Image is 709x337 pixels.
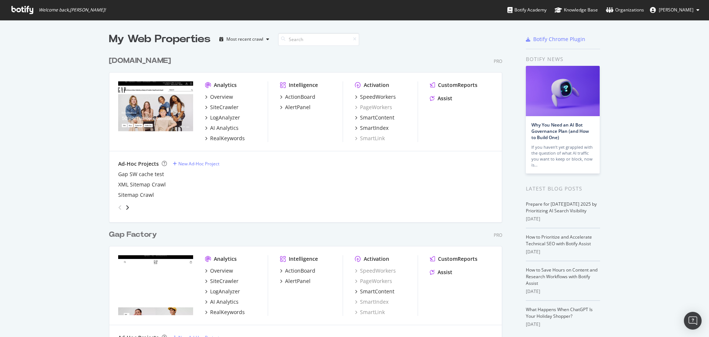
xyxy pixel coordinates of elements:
[205,114,240,121] a: LogAnalyzer
[205,277,239,285] a: SiteCrawler
[289,255,318,263] div: Intelligence
[178,161,219,167] div: New Ad-Hoc Project
[205,124,239,132] a: AI Analytics
[109,55,171,66] div: [DOMAIN_NAME]
[214,81,237,89] div: Analytics
[438,81,477,89] div: CustomReports
[118,160,159,168] div: Ad-Hoc Projects
[364,81,389,89] div: Activation
[430,269,452,276] a: Assist
[526,55,600,63] div: Botify news
[118,191,154,199] a: Sitemap Crawl
[118,171,164,178] a: Gap SW cache test
[205,135,245,142] a: RealKeywords
[659,7,693,13] span: Janette Fuentes
[494,232,502,238] div: Pro
[355,267,396,274] a: SpeedWorkers
[526,36,585,43] a: Botify Chrome Plugin
[355,309,385,316] a: SmartLink
[526,185,600,193] div: Latest Blog Posts
[355,93,396,101] a: SpeedWorkers
[285,277,311,285] div: AlertPanel
[430,255,477,263] a: CustomReports
[531,122,589,141] a: Why You Need an AI Bot Governance Plan (and How to Build One)
[205,288,240,295] a: LogAnalyzer
[285,104,311,111] div: AlertPanel
[210,124,239,132] div: AI Analytics
[430,81,477,89] a: CustomReports
[205,309,245,316] a: RealKeywords
[280,277,311,285] a: AlertPanel
[526,66,600,116] img: Why You Need an AI Bot Governance Plan (and How to Build One)
[355,288,394,295] a: SmartContent
[355,298,388,306] a: SmartIndex
[355,114,394,121] a: SmartContent
[118,255,193,315] img: Gapfactory.com
[355,124,388,132] a: SmartIndex
[210,135,245,142] div: RealKeywords
[526,267,597,286] a: How to Save Hours on Content and Research Workflows with Botify Assist
[526,249,600,255] div: [DATE]
[210,277,239,285] div: SiteCrawler
[280,93,315,101] a: ActionBoard
[360,124,388,132] div: SmartIndex
[526,288,600,295] div: [DATE]
[173,161,219,167] a: New Ad-Hoc Project
[438,269,452,276] div: Assist
[526,216,600,222] div: [DATE]
[360,93,396,101] div: SpeedWorkers
[210,104,239,111] div: SiteCrawler
[355,135,385,142] a: SmartLink
[109,229,160,240] a: Gap Factory
[125,204,130,211] div: angle-right
[606,6,644,14] div: Organizations
[39,7,106,13] span: Welcome back, [PERSON_NAME] !
[210,298,239,306] div: AI Analytics
[226,37,263,41] div: Most recent crawl
[109,55,174,66] a: [DOMAIN_NAME]
[360,114,394,121] div: SmartContent
[210,93,233,101] div: Overview
[285,267,315,274] div: ActionBoard
[526,234,592,247] a: How to Prioritize and Accelerate Technical SEO with Botify Assist
[526,201,597,214] a: Prepare for [DATE][DATE] 2025 by Prioritizing AI Search Visibility
[210,114,240,121] div: LogAnalyzer
[205,298,239,306] a: AI Analytics
[205,93,233,101] a: Overview
[118,81,193,141] img: Gap.com
[115,202,125,213] div: angle-left
[526,306,593,319] a: What Happens When ChatGPT Is Your Holiday Shopper?
[109,229,157,240] div: Gap Factory
[355,104,392,111] a: PageWorkers
[205,104,239,111] a: SiteCrawler
[210,309,245,316] div: RealKeywords
[289,81,318,89] div: Intelligence
[438,95,452,102] div: Assist
[355,277,392,285] div: PageWorkers
[210,267,233,274] div: Overview
[280,104,311,111] a: AlertPanel
[555,6,598,14] div: Knowledge Base
[210,288,240,295] div: LogAnalyzer
[507,6,547,14] div: Botify Academy
[438,255,477,263] div: CustomReports
[109,32,210,47] div: My Web Properties
[494,58,502,64] div: Pro
[118,181,166,188] a: XML Sitemap Crawl
[430,95,452,102] a: Assist
[205,267,233,274] a: Overview
[364,255,389,263] div: Activation
[533,36,585,43] div: Botify Chrome Plugin
[644,4,705,16] button: [PERSON_NAME]
[526,321,600,328] div: [DATE]
[214,255,237,263] div: Analytics
[360,288,394,295] div: SmartContent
